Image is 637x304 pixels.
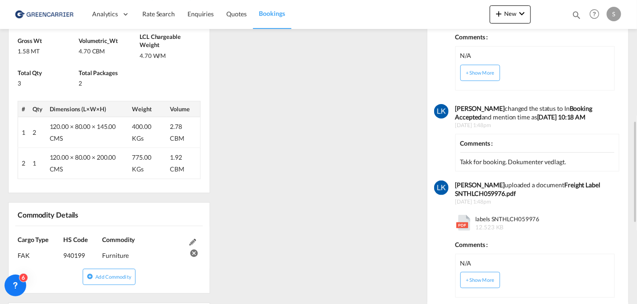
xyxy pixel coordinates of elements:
span: labels SNTHLCH059976 [473,215,540,231]
td: 1 [29,148,46,179]
th: Weight [128,101,166,117]
div: 4.70 CBM [79,45,137,55]
div: Commodity Details [15,206,108,222]
div: N/A [460,51,472,60]
md-icon: icon-cancel [189,247,196,254]
span: Commodity [102,236,135,243]
div: 940199 [63,244,100,260]
img: e39c37208afe11efa9cb1d7a6ea7d6f5.png [14,4,75,24]
th: Dimensions (L×W×H) [46,101,129,117]
div: Comments : [455,236,615,249]
span: Volumetric_Wt [79,37,118,44]
span: 120.00 × 80.00 × 200.00 CMS [50,153,116,173]
td: 1 [18,117,29,148]
span: 120.00 × 80.00 × 145.00 CMS [50,123,116,142]
span: [DATE] 1:48pm [455,122,620,129]
md-icon: icon-magnify [571,10,581,20]
span: [DATE] 1:48pm [455,198,620,206]
span: Analytics [92,9,118,19]
span: Bookings [259,9,285,17]
button: icon-plus 400-fgNewicon-chevron-down [490,5,531,24]
span: Help [587,6,602,22]
div: FAK [18,244,63,260]
span: 400.00 KGs [132,123,151,142]
md-icon: Edit [189,239,196,246]
div: Comments : [455,28,615,42]
span: 775.00 KGs [132,153,151,173]
button: + Show More [460,272,500,288]
span: 2.78 CBM [170,123,184,142]
div: Furniture [102,244,184,260]
md-icon: icon-plus 400-fg [493,8,504,19]
div: 2 [79,77,137,87]
md-icon: icon-chevron-down [516,8,527,19]
b: [PERSON_NAME] [455,104,505,112]
span: 12.523 KB [476,223,504,231]
span: 1.92 CBM [170,153,184,173]
button: icon-plus-circleAdd Commodity [83,269,135,285]
div: Help [587,6,607,23]
span: Total Packages [79,69,118,76]
img: 0ocgo4AAAAGSURBVAMAOl6AW4jsYCYAAAAASUVORK5CYII= [434,104,449,119]
div: uploaded a document [455,180,620,198]
div: S [607,7,621,21]
span: Enquiries [187,10,214,18]
td: 2 [18,148,29,179]
div: 4.70 W/M [140,49,198,60]
span: New [493,10,527,17]
th: Qty [29,101,46,117]
div: Takk for booking. Dokumenter vedlagt. [460,157,615,166]
span: Total Qty [18,69,42,76]
span: Cargo Type [18,236,48,243]
th: # [18,101,29,117]
th: Volume [166,101,201,117]
b: [PERSON_NAME] [455,181,505,189]
body: Editor, editor2 [9,9,178,19]
span: Gross Wt [18,37,42,44]
span: HS Code [63,236,87,243]
b: [DATE] 10:18 AM [537,113,586,121]
td: 2 [29,117,46,148]
button: + Show More [460,65,500,81]
span: Rate Search [142,10,175,18]
div: icon-magnify [571,10,581,24]
span: LCL Chargeable Weight [140,33,181,48]
div: N/A [460,259,472,268]
div: changed the status to In and mention time as [455,104,620,122]
span: Add Commodity [95,274,131,280]
div: 1.58 MT [18,45,76,55]
div: Comments : [460,139,615,153]
div: 3 [18,77,76,87]
md-icon: icon-plus-circle [87,273,93,280]
img: 0ocgo4AAAAGSURBVAMAOl6AW4jsYCYAAAAASUVORK5CYII= [434,180,449,195]
span: Quotes [226,10,246,18]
